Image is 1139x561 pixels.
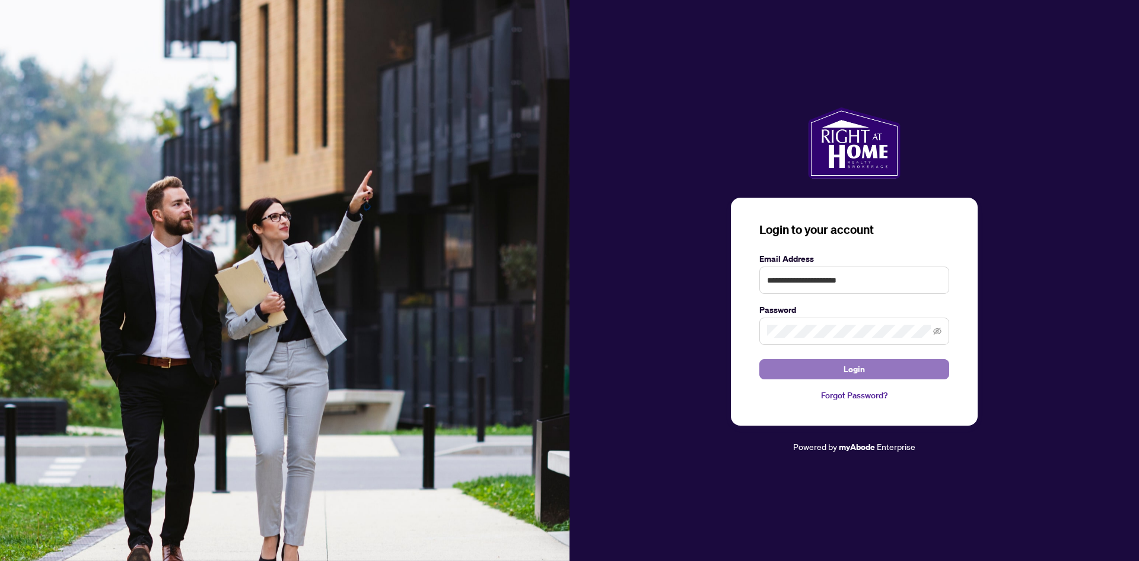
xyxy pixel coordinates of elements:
span: Login [844,360,865,379]
span: Powered by [793,441,837,452]
span: Enterprise [877,441,915,452]
h3: Login to your account [759,221,949,238]
a: Forgot Password? [759,389,949,402]
span: eye-invisible [933,327,941,335]
label: Email Address [759,252,949,265]
label: Password [759,303,949,316]
a: myAbode [839,440,875,454]
button: Login [759,359,949,379]
img: ma-logo [808,107,900,179]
